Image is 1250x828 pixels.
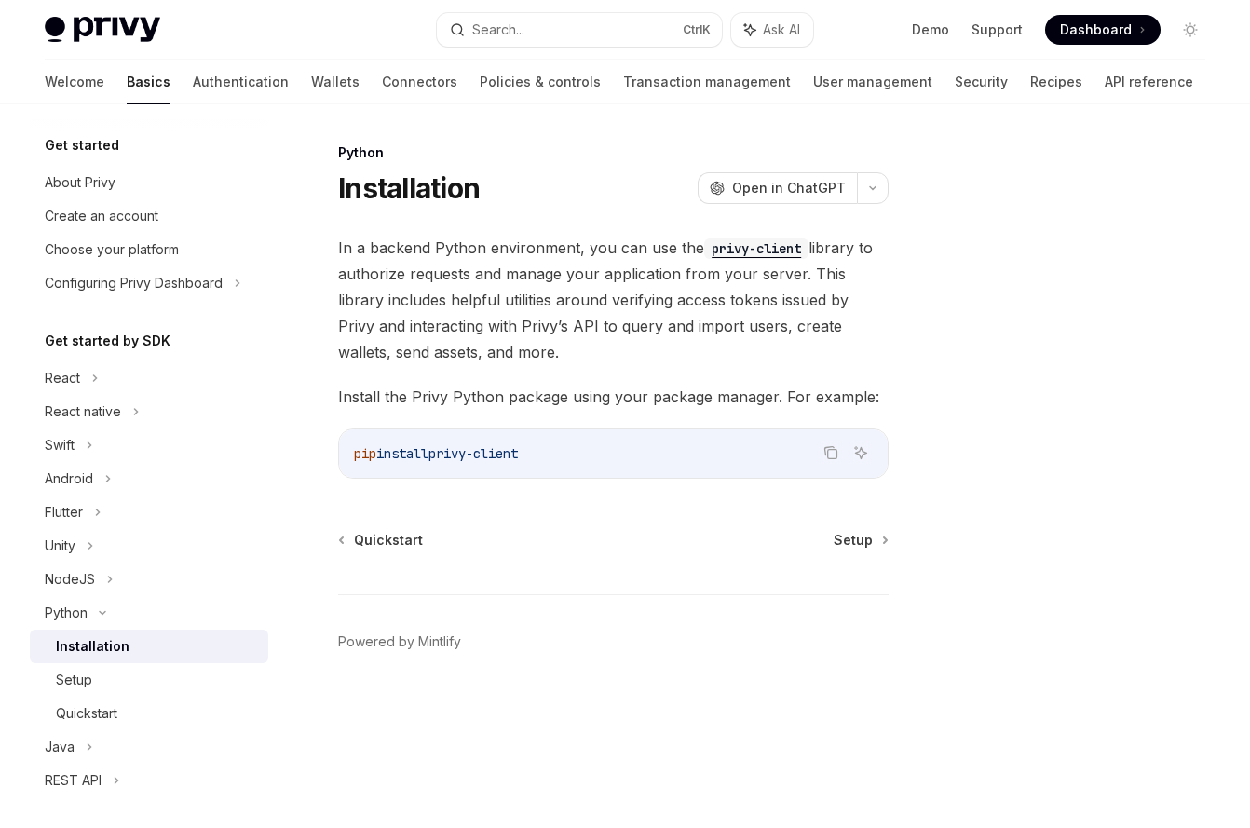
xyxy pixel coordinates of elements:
[1045,15,1161,45] a: Dashboard
[354,445,376,462] span: pip
[193,60,289,104] a: Authentication
[30,663,268,697] a: Setup
[30,697,268,730] a: Quickstart
[834,531,873,550] span: Setup
[45,205,158,227] div: Create an account
[45,17,160,43] img: light logo
[45,434,75,456] div: Swift
[127,60,170,104] a: Basics
[45,330,170,352] h5: Get started by SDK
[45,501,83,523] div: Flutter
[45,400,121,423] div: React native
[731,13,813,47] button: Ask AI
[698,172,857,204] button: Open in ChatGPT
[338,171,480,205] h1: Installation
[763,20,800,39] span: Ask AI
[338,143,889,162] div: Python
[428,445,518,462] span: privy-client
[849,441,873,465] button: Ask AI
[338,632,461,651] a: Powered by Mintlify
[45,769,102,792] div: REST API
[338,384,889,410] span: Install the Privy Python package using your package manager. For example:
[912,20,949,39] a: Demo
[683,22,711,37] span: Ctrl K
[45,60,104,104] a: Welcome
[45,535,75,557] div: Unity
[1030,60,1082,104] a: Recipes
[971,20,1023,39] a: Support
[623,60,791,104] a: Transaction management
[340,531,423,550] a: Quickstart
[732,179,846,197] span: Open in ChatGPT
[56,635,129,658] div: Installation
[1105,60,1193,104] a: API reference
[1175,15,1205,45] button: Toggle dark mode
[704,238,808,259] code: privy-client
[354,531,423,550] span: Quickstart
[338,235,889,365] span: In a backend Python environment, you can use the library to authorize requests and manage your ap...
[45,134,119,156] h5: Get started
[45,238,179,261] div: Choose your platform
[30,233,268,266] a: Choose your platform
[30,199,268,233] a: Create an account
[480,60,601,104] a: Policies & controls
[311,60,360,104] a: Wallets
[813,60,932,104] a: User management
[45,468,93,490] div: Android
[30,630,268,663] a: Installation
[472,19,524,41] div: Search...
[56,702,117,725] div: Quickstart
[819,441,843,465] button: Copy the contents from the code block
[45,272,223,294] div: Configuring Privy Dashboard
[1060,20,1132,39] span: Dashboard
[45,736,75,758] div: Java
[30,166,268,199] a: About Privy
[45,171,115,194] div: About Privy
[382,60,457,104] a: Connectors
[955,60,1008,104] a: Security
[376,445,428,462] span: install
[437,13,723,47] button: Search...CtrlK
[834,531,887,550] a: Setup
[45,367,80,389] div: React
[45,568,95,590] div: NodeJS
[56,669,92,691] div: Setup
[704,238,808,257] a: privy-client
[45,602,88,624] div: Python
